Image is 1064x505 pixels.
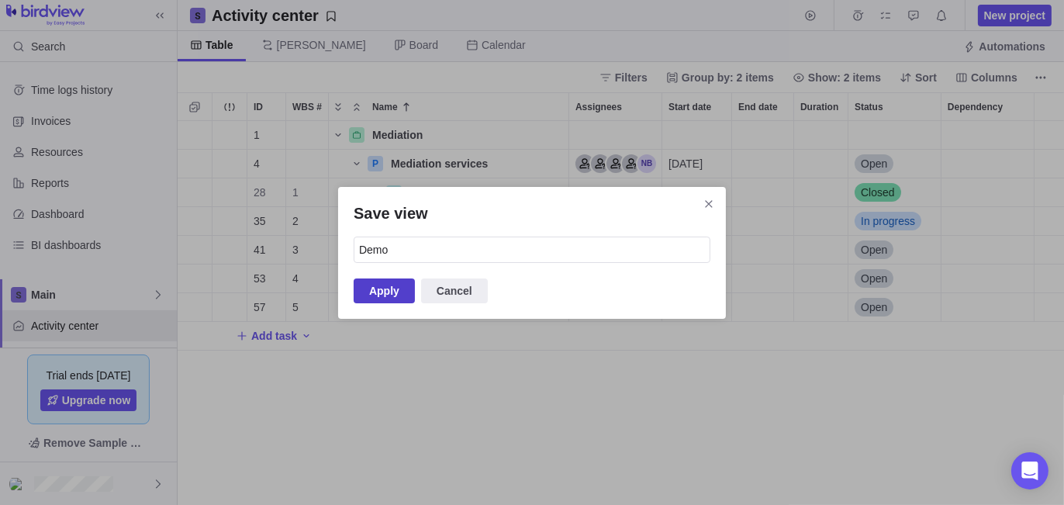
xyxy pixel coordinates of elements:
div: Open Intercom Messenger [1011,452,1048,489]
span: Cancel [421,278,488,303]
div: Save view [338,187,726,319]
h2: Save view [354,202,710,224]
span: Close [698,193,720,215]
span: Cancel [437,282,472,300]
span: Apply [354,278,415,303]
span: Apply [369,282,399,300]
